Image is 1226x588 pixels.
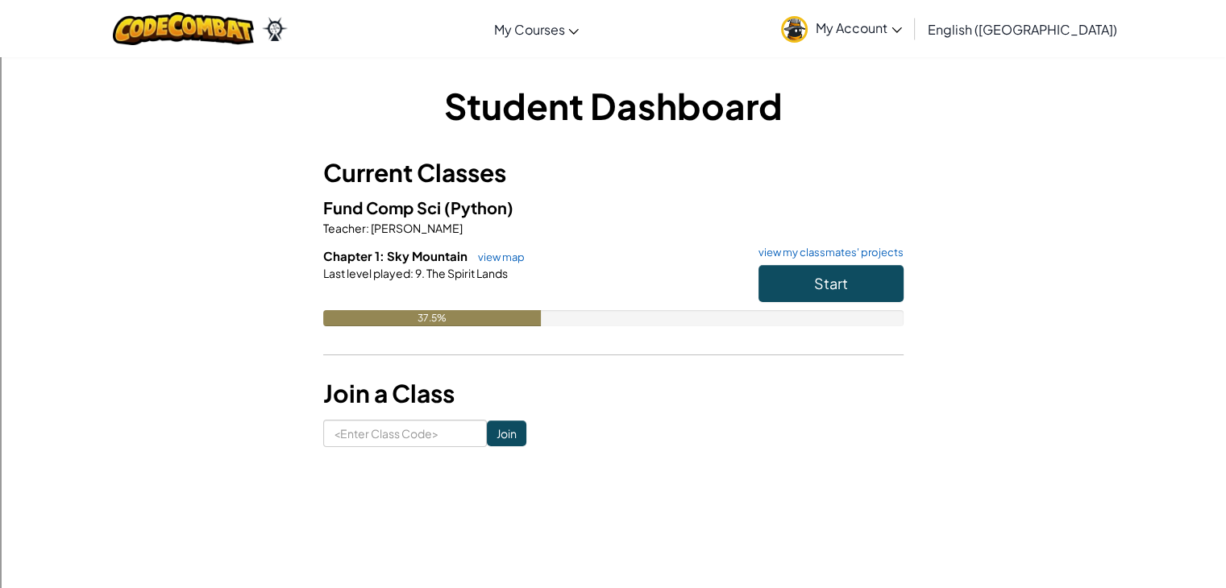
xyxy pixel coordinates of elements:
div: Sign out [6,79,1220,93]
div: Sort A > Z [6,6,1220,21]
div: Rename [6,93,1220,108]
span: My Account [816,19,902,36]
img: Ozaria [262,17,288,41]
span: English ([GEOGRAPHIC_DATA]) [928,21,1117,38]
a: My Account [773,3,910,54]
div: Options [6,64,1220,79]
div: Sort New > Old [6,21,1220,35]
img: CodeCombat logo [113,12,254,45]
span: My Courses [493,21,564,38]
div: Move To ... [6,35,1220,50]
a: English ([GEOGRAPHIC_DATA]) [920,7,1125,51]
img: avatar [781,16,808,43]
div: Move To ... [6,108,1220,122]
a: My Courses [485,7,587,51]
div: Delete [6,50,1220,64]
